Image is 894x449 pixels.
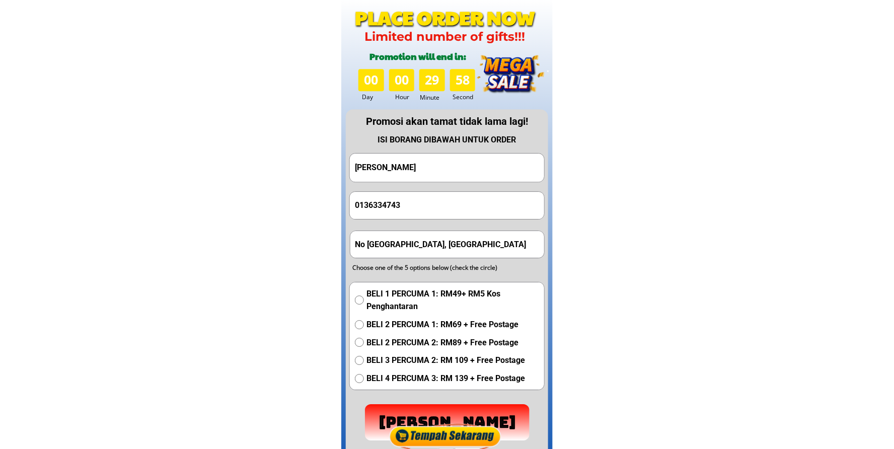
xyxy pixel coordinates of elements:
span: BELI 1 PERCUMA 1: RM49+ RM5 Kos Penghantaran [366,287,539,313]
h3: Hour [395,92,416,102]
input: Your Full Name/ Nama Penuh [352,154,542,182]
h3: Day [362,92,388,102]
h4: PLACE ORDER NOW [350,4,540,31]
h3: Minute [420,93,448,102]
div: Promosi akan tamat tidak lama lagi! [346,113,548,129]
h4: Limited number of gifts!!! [356,30,535,44]
span: BELI 2 PERCUMA 2: RM89 + Free Postage [366,336,539,349]
input: Address(Ex: 52 Jalan Wirawati 7, Maluri, 55100 Kuala Lumpur) [353,231,542,258]
h3: Second [453,92,477,102]
span: BELI 2 PERCUMA 1: RM69 + Free Postage [366,318,539,331]
h3: Promotion will end in: [360,50,476,63]
div: Choose one of the 5 options below (check the circle) [353,263,523,272]
p: [PERSON_NAME] [365,404,530,440]
span: BELI 4 PERCUMA 3: RM 139 + Free Postage [366,372,539,385]
div: ISI BORANG DIBAWAH UNTUK ORDER [346,133,548,146]
input: Phone Number/ Nombor Telefon [352,192,542,218]
span: BELI 3 PERCUMA 2: RM 109 + Free Postage [366,354,539,367]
